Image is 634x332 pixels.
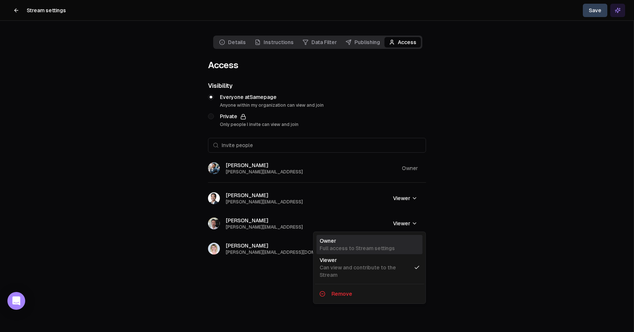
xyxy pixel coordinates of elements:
div: Viewer [313,232,426,304]
div: Full access to Stream settings [320,245,395,252]
div: Remove [317,287,423,301]
div: Viewer [320,256,411,264]
div: Can view and contribute to the Stream [320,264,411,279]
div: Owner [320,237,395,245]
